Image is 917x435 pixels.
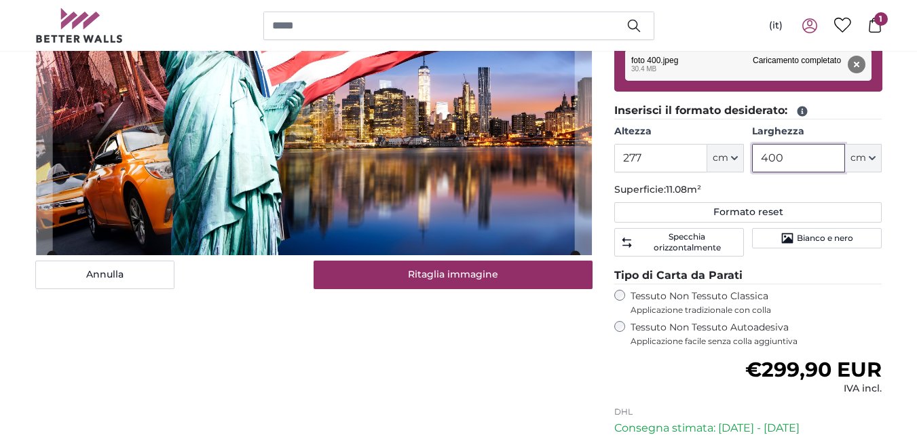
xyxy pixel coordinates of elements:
legend: Inserisci il formato desiderato: [614,102,882,119]
div: IVA incl. [745,382,882,396]
button: Bianco e nero [752,228,882,248]
span: €299,90 EUR [745,357,882,382]
label: Tessuto Non Tessuto Autoadesiva [631,321,882,347]
p: DHL [614,406,882,417]
p: Superficie: [614,183,882,197]
span: Bianco e nero [797,233,853,244]
span: 1 [874,12,888,26]
span: 11.08m² [666,183,701,195]
button: Formato reset [614,202,882,223]
span: cm [850,151,866,165]
span: cm [713,151,728,165]
button: Ritaglia immagine [314,261,593,289]
label: Larghezza [752,125,882,138]
span: Applicazione facile senza colla aggiuntiva [631,336,882,347]
img: Betterwalls [35,8,124,43]
span: Applicazione tradizionale con colla [631,305,882,316]
button: cm [707,144,744,172]
span: Specchia orizzontalmente [636,231,738,253]
button: Annulla [35,261,174,289]
legend: Tipo di Carta da Parati [614,267,882,284]
label: Altezza [614,125,744,138]
button: Specchia orizzontalmente [614,228,744,257]
button: (it) [758,14,793,38]
label: Tessuto Non Tessuto Classica [631,290,882,316]
button: cm [845,144,882,172]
